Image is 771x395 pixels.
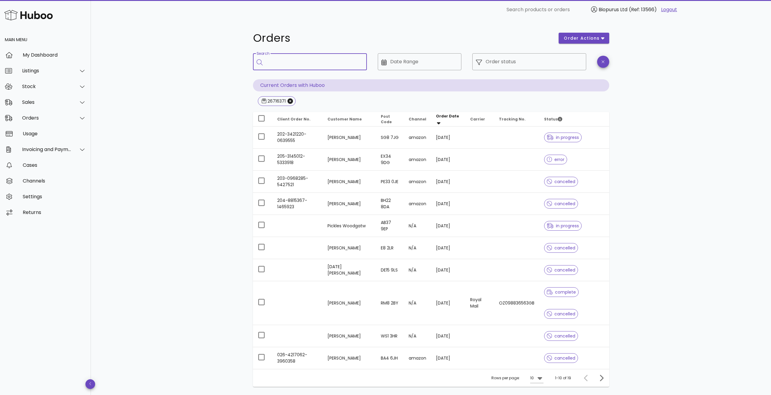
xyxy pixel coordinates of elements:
[491,369,543,387] div: Rows per page:
[22,84,71,89] div: Stock
[376,193,404,215] td: BH22 8DA
[376,112,404,127] th: Post Code
[272,112,323,127] th: Client Order No.
[323,281,376,325] td: [PERSON_NAME]
[629,6,657,13] span: (Ref: 13566)
[596,373,607,383] button: Next page
[494,112,539,127] th: Tracking No.
[257,51,269,56] label: Search
[404,259,431,281] td: N/A
[404,112,431,127] th: Channel
[404,215,431,237] td: N/A
[23,178,86,184] div: Channels
[431,171,465,193] td: [DATE]
[404,171,431,193] td: amazon
[404,149,431,171] td: amazon
[272,127,323,149] td: 202-3421220-0639555
[494,281,539,325] td: OZ098836563GB
[470,117,485,122] span: Carrier
[327,117,362,122] span: Customer Name
[376,259,404,281] td: DE15 9LS
[404,281,431,325] td: N/A
[431,112,465,127] th: Order Date: Sorted descending. Activate to remove sorting.
[547,334,576,338] span: cancelled
[323,237,376,259] td: [PERSON_NAME]
[431,127,465,149] td: [DATE]
[404,237,431,259] td: N/A
[599,6,627,13] span: Biopurus Ltd
[323,127,376,149] td: [PERSON_NAME]
[547,356,576,360] span: cancelled
[4,8,53,21] img: Huboo Logo
[404,347,431,369] td: amazon
[559,33,609,44] button: order actions
[266,98,286,104] div: 26716371
[436,114,459,119] span: Order Date
[272,347,323,369] td: 026-4217062-3960358
[547,268,576,272] span: cancelled
[376,281,404,325] td: RM8 2BY
[555,375,571,381] div: 1-10 of 19
[376,325,404,347] td: WS1 3HR
[431,215,465,237] td: [DATE]
[431,325,465,347] td: [DATE]
[23,162,86,168] div: Cases
[23,52,86,58] div: My Dashboard
[530,375,534,381] div: 10
[323,171,376,193] td: [PERSON_NAME]
[544,117,562,122] span: Status
[431,149,465,171] td: [DATE]
[547,179,576,184] span: cancelled
[272,171,323,193] td: 203-0968285-5427521
[323,347,376,369] td: [PERSON_NAME]
[22,68,71,74] div: Listings
[376,347,404,369] td: BA4 6JH
[272,193,323,215] td: 204-8815367-1465923
[404,193,431,215] td: amazon
[539,112,609,127] th: Status
[431,281,465,325] td: [DATE]
[547,246,576,250] span: cancelled
[272,149,323,171] td: 205-3145012-5333918
[404,127,431,149] td: amazon
[323,112,376,127] th: Customer Name
[23,209,86,215] div: Returns
[23,194,86,199] div: Settings
[323,193,376,215] td: [PERSON_NAME]
[431,237,465,259] td: [DATE]
[376,171,404,193] td: PE33 0JE
[376,237,404,259] td: E8 2LR
[661,6,677,13] a: Logout
[547,224,579,228] span: in progress
[22,115,71,121] div: Orders
[22,99,71,105] div: Sales
[547,157,565,162] span: error
[465,281,494,325] td: Royal Mail
[404,325,431,347] td: N/A
[22,146,71,152] div: Invoicing and Payments
[547,290,576,294] span: complete
[376,127,404,149] td: SG8 7JG
[376,149,404,171] td: EX34 9DG
[547,135,579,140] span: in progress
[23,131,86,137] div: Usage
[323,215,376,237] td: Pickles Woodgatw
[253,33,552,44] h1: Orders
[277,117,311,122] span: Client Order No.
[287,98,293,104] button: Close
[323,149,376,171] td: [PERSON_NAME]
[547,312,576,316] span: cancelled
[431,347,465,369] td: [DATE]
[409,117,426,122] span: Channel
[253,79,609,91] p: Current Orders with Huboo
[563,35,600,41] span: order actions
[465,112,494,127] th: Carrier
[323,259,376,281] td: [DATE][PERSON_NAME]
[431,259,465,281] td: [DATE]
[499,117,526,122] span: Tracking No.
[547,202,576,206] span: cancelled
[323,325,376,347] td: [PERSON_NAME]
[530,373,543,383] div: 10Rows per page:
[381,114,392,124] span: Post Code
[431,193,465,215] td: [DATE]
